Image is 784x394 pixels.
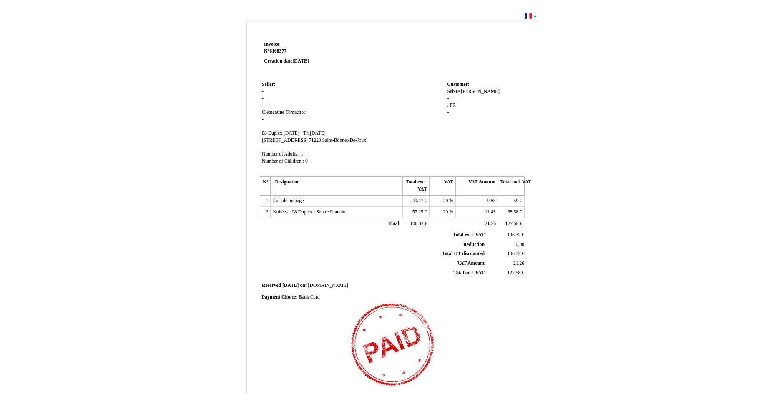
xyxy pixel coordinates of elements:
span: 20 [443,209,448,215]
span: Number of Adults : [262,151,300,157]
td: € [498,207,524,218]
span: [DOMAIN_NAME] [308,283,348,288]
span: [PERSON_NAME] [461,89,500,94]
th: Designation [271,177,403,195]
td: 1 [260,195,271,207]
span: 08 Duplex [262,130,282,136]
span: 71220 [309,138,321,143]
span: on: [300,283,307,288]
span: 9.83 [487,198,495,203]
span: 6168377 [269,48,286,54]
td: 2 [260,207,271,218]
span: FR [450,103,455,108]
span: 127.58 [507,270,520,276]
span: 106.32 [507,232,520,238]
span: Sebire [447,89,460,94]
td: € [403,207,429,218]
td: % [429,195,455,207]
td: € [486,231,526,240]
th: VAT Amount [456,177,498,195]
span: - [262,103,264,108]
span: 59 [513,198,518,203]
span: frais de ménage [273,198,304,203]
span: [DATE] - Th [DATE] [284,130,326,136]
td: € [403,218,429,230]
span: 49.17 [412,198,423,203]
td: € [486,249,526,259]
span: 68.58 [508,209,518,215]
span: Reduction [463,242,485,247]
span: Nuitées - 08 Duplex - Sebire Romain [273,209,345,215]
span: [DATE] [292,58,309,64]
span: 106.32 [507,251,520,256]
span: Total excl. VAT [453,232,485,238]
span: - [262,89,264,94]
span: Bank Card [299,294,319,300]
span: 1 [301,151,304,157]
span: Number of Children : [262,158,304,164]
td: € [486,268,526,278]
span: Clementine [262,110,284,115]
strong: Creation date [264,58,309,64]
span: 57.15 [412,209,423,215]
span: 20 [443,198,448,203]
span: Customer: [447,82,469,87]
span: [STREET_ADDRESS] [262,138,308,143]
span: - [262,117,264,122]
span: Tomachot [286,110,305,115]
td: € [403,195,429,207]
th: VAT [429,177,455,195]
span: - [262,96,264,101]
span: - [447,110,449,115]
span: [DATE] [282,283,299,288]
span: . [447,103,448,108]
span: 127.58 [505,221,519,226]
strong: N° [264,48,364,55]
span: Total incl. VAT [453,270,485,276]
th: N° [260,177,271,195]
td: € [498,195,524,207]
td: € [498,218,524,230]
span: Total HT discounted [442,251,485,256]
span: 0 [305,158,308,164]
th: Total excl. VAT [403,177,429,195]
span: Invoice [264,42,279,47]
th: Total incl. VAT [498,177,524,195]
span: Total: [388,221,400,226]
span: 11.43 [485,209,496,215]
td: % [429,207,455,218]
span: Saint-Bonnet-De-Joux [322,138,366,143]
span: 21.26 [513,261,524,266]
span: Payment Choice: [262,294,297,300]
span: Reserved [262,283,281,288]
span: - [265,103,266,108]
span: 106.32 [410,221,423,226]
span: - [268,103,269,108]
span: - [447,96,449,101]
span: VAT Amount [457,261,485,266]
span: 21.26 [485,221,496,226]
span: Seller: [262,82,275,87]
span: 0,00 [516,242,524,247]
